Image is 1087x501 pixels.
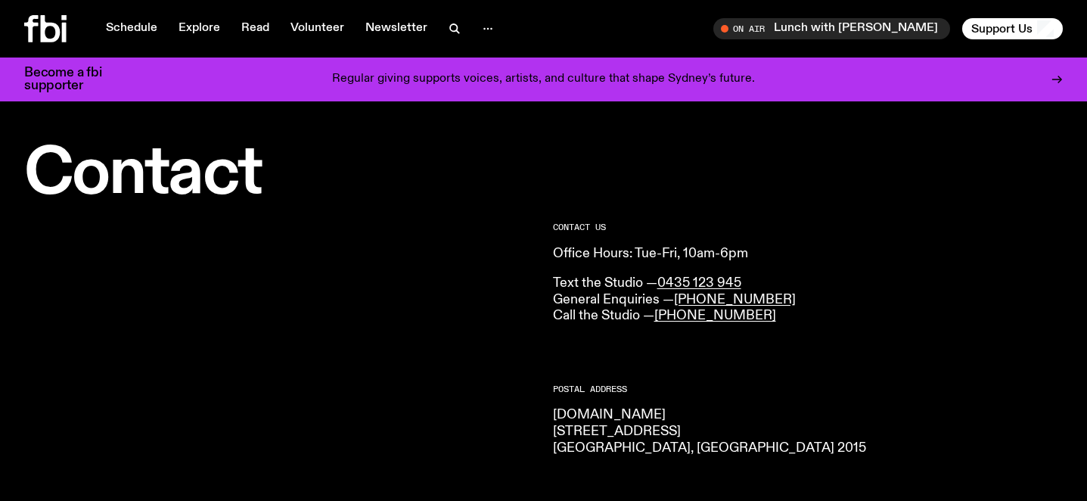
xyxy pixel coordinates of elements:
[674,293,796,307] a: [PHONE_NUMBER]
[332,73,755,86] p: Regular giving supports voices, artists, and culture that shape Sydney’s future.
[97,18,166,39] a: Schedule
[657,276,741,290] a: 0435 123 945
[553,246,1064,263] p: Office Hours: Tue-Fri, 10am-6pm
[24,144,535,205] h1: Contact
[356,18,436,39] a: Newsletter
[553,223,1064,232] h2: CONTACT US
[553,385,1064,394] h2: Postal Address
[169,18,229,39] a: Explore
[553,407,1064,456] p: [DOMAIN_NAME] [STREET_ADDRESS] [GEOGRAPHIC_DATA], [GEOGRAPHIC_DATA] 2015
[232,18,278,39] a: Read
[971,22,1033,36] span: Support Us
[281,18,353,39] a: Volunteer
[24,67,121,92] h3: Become a fbi supporter
[713,18,950,39] button: On AirLunch with [PERSON_NAME]
[654,309,776,322] a: [PHONE_NUMBER]
[553,275,1064,325] p: Text the Studio — General Enquiries — Call the Studio —
[962,18,1063,39] button: Support Us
